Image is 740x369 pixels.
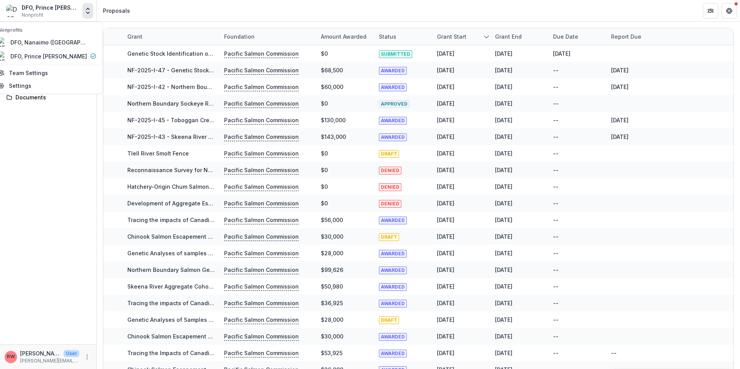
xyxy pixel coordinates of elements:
div: [DATE] [437,50,454,58]
div: [DATE] [437,282,454,290]
div: Grant start [432,28,490,45]
p: Pacific Salmon Commission [224,266,299,274]
div: [DATE] [495,149,512,157]
div: [DATE] [495,83,512,91]
div: Report Due [606,28,665,45]
div: [DATE] [437,316,454,324]
p: Pacific Salmon Commission [224,249,299,258]
div: [DATE] [495,266,512,274]
div: $28,000 [321,316,343,324]
a: -- [611,350,617,356]
div: -- [553,349,558,357]
div: [DATE] [495,232,512,241]
div: -- [553,266,558,274]
a: Tracing the impacts of Canadian commercial fisheries and Alaskan hatchery strays on Northern BC c... [127,217,581,223]
a: NF-2025-I-45 - Toboggan Creek Coho Indicator Program [127,117,281,123]
div: [DATE] [495,66,512,74]
div: Documents [15,93,87,101]
div: Amount awarded [316,28,374,45]
div: Due Date [548,28,606,45]
span: DENIED [379,167,401,174]
div: [DATE] [437,249,454,257]
span: AWARDED [379,266,407,274]
div: DFO, Prince [PERSON_NAME] [22,3,79,12]
p: Pacific Salmon Commission [224,166,299,174]
div: $130,000 [321,116,346,124]
a: Northern Boundary Sockeye Run Reconstruction Model Update [127,100,298,107]
div: [DATE] [437,166,454,174]
div: [DATE] [437,199,454,207]
p: User [63,350,79,357]
div: -- [553,183,558,191]
span: Nonprofit [22,12,43,19]
div: Grant [123,28,219,45]
div: -- [553,232,558,241]
p: Pacific Salmon Commission [224,349,299,357]
span: AWARDED [379,84,407,91]
div: -- [553,149,558,157]
div: $143,000 [321,133,346,141]
p: Pacific Salmon Commission [224,133,299,141]
span: AWARDED [379,117,407,125]
span: DRAFT [379,316,399,324]
div: -- [553,133,558,141]
div: [DATE] [495,249,512,257]
div: -- [553,216,558,224]
div: [DATE] [495,183,512,191]
a: Tracing the Impacts of Canadian Commercial Fisheries on Northern BC Chum Stocks Using DNA and [ME... [127,350,505,356]
div: [DATE] [495,299,512,307]
div: [DATE] [437,133,454,141]
a: [DATE] [611,117,629,123]
div: Foundation [219,28,316,45]
span: AWARDED [379,133,407,141]
div: Due Date [548,32,583,41]
span: AWARDED [379,350,407,357]
div: -- [553,316,558,324]
button: Partners [703,3,718,19]
div: $0 [321,99,328,108]
div: Status [374,28,432,45]
a: Tlell River Smolt Fence [127,150,189,157]
div: Status [374,32,401,41]
p: Pacific Salmon Commission [224,183,299,191]
div: Grant [123,32,147,41]
span: AWARDED [379,283,407,291]
div: [DATE] [495,133,512,141]
p: Pacific Salmon Commission [224,316,299,324]
a: NF-2025-I-47 - Genetic Stock Identification of Chinook and Coho salmon caught in Northern [GEOGRA... [127,67,491,73]
span: AWARDED [379,250,407,258]
div: $36,925 [321,299,343,307]
div: -- [553,199,558,207]
p: Pacific Salmon Commission [224,282,299,291]
p: Pacific Salmon Commission [224,66,299,75]
div: $56,000 [321,216,343,224]
a: Northern Boundary Salmon Genetic Baseline Augmentation [127,266,288,273]
div: $0 [321,149,328,157]
div: $50,980 [321,282,343,290]
div: -- [553,116,558,124]
div: Proposals [103,7,130,15]
div: Grant end [490,32,526,41]
div: [DATE] [495,99,512,108]
div: [DATE] [495,199,512,207]
div: $60,000 [321,83,343,91]
div: [DATE] [495,316,512,324]
p: [PERSON_NAME] [20,349,60,357]
p: Pacific Salmon Commission [224,83,299,91]
div: $68,500 [321,66,343,74]
button: Open entity switcher [82,3,93,19]
div: $30,000 [321,332,343,340]
a: Development of Aggregate Escapement Goals for [PERSON_NAME] and Nass Chinook Salmon [127,200,381,207]
p: Pacific Salmon Commission [224,232,299,241]
p: Pacific Salmon Commission [224,332,299,341]
div: -- [553,249,558,257]
div: -- [553,299,558,307]
div: $30,000 [321,232,343,241]
a: [DATE] [611,133,629,140]
div: -- [553,99,558,108]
